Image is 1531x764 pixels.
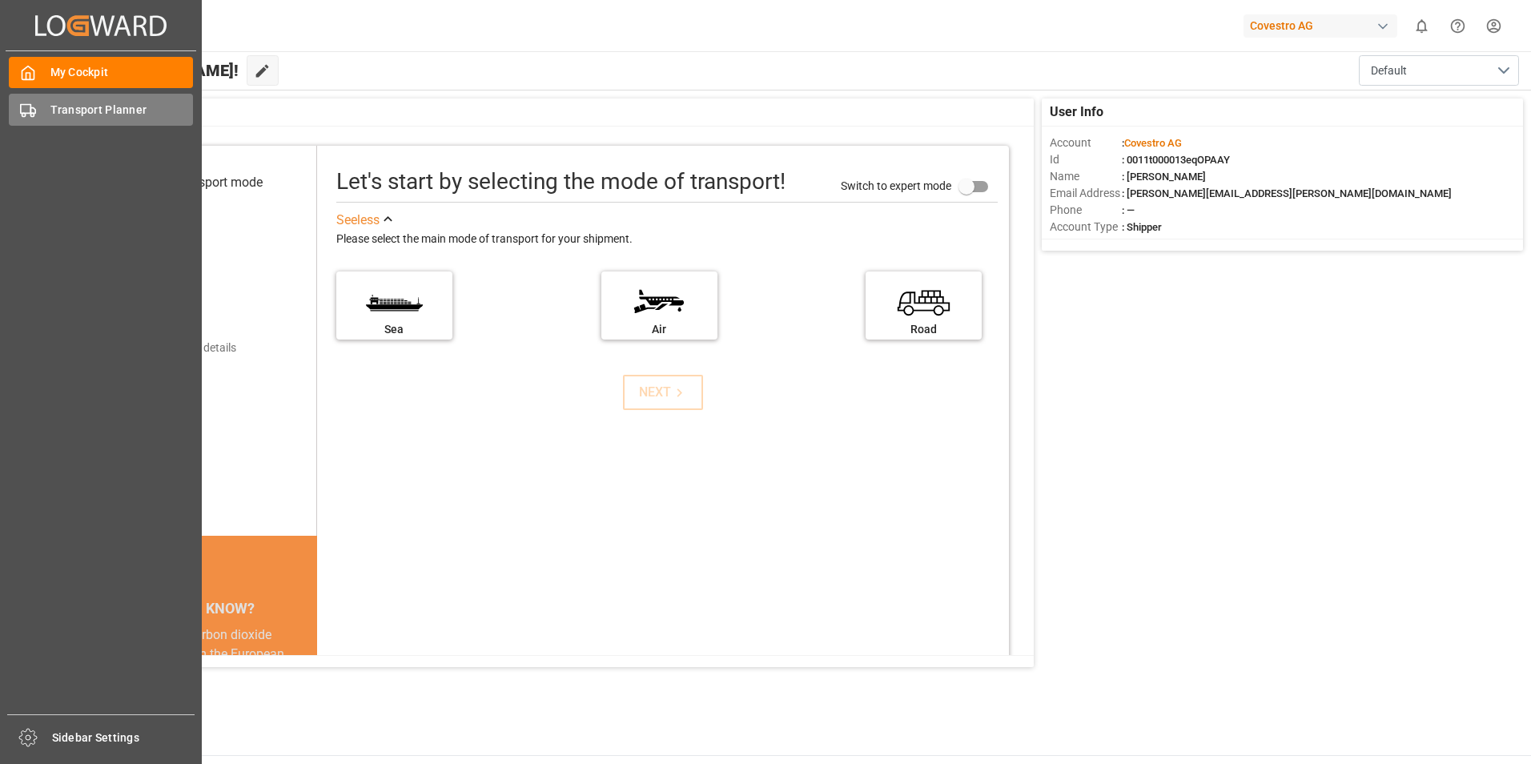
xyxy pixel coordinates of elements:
span: Phone [1050,202,1122,219]
span: : 0011t000013eqOPAAY [1122,154,1230,166]
span: : — [1122,204,1135,216]
button: open menu [1359,55,1519,86]
span: My Cockpit [50,64,194,81]
span: Email Address [1050,185,1122,202]
button: next slide / item [295,625,317,722]
div: See less [336,211,380,230]
button: show 0 new notifications [1404,8,1440,44]
span: Account [1050,135,1122,151]
span: User Info [1050,103,1103,122]
div: Please select the main mode of transport for your shipment. [336,230,998,249]
span: Transport Planner [50,102,194,119]
span: Name [1050,168,1122,185]
button: Help Center [1440,8,1476,44]
div: Covestro AG [1244,14,1397,38]
span: Default [1371,62,1407,79]
span: : [PERSON_NAME][EMAIL_ADDRESS][PERSON_NAME][DOMAIN_NAME] [1122,187,1452,199]
div: Road [874,321,974,338]
span: Sidebar Settings [52,730,195,746]
span: Account Type [1050,219,1122,235]
div: Air [609,321,709,338]
span: Id [1050,151,1122,168]
div: Sea [344,321,444,338]
span: Covestro AG [1124,137,1182,149]
a: Transport Planner [9,94,193,125]
span: : [PERSON_NAME] [1122,171,1206,183]
div: NEXT [639,383,688,402]
div: Add shipping details [136,340,236,356]
span: Switch to expert mode [841,179,951,191]
span: Hello [PERSON_NAME]! [66,55,239,86]
span: : Shipper [1122,221,1162,233]
a: My Cockpit [9,57,193,88]
button: Covestro AG [1244,10,1404,41]
button: NEXT [623,375,703,410]
span: : [1122,137,1182,149]
div: Let's start by selecting the mode of transport! [336,165,786,199]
